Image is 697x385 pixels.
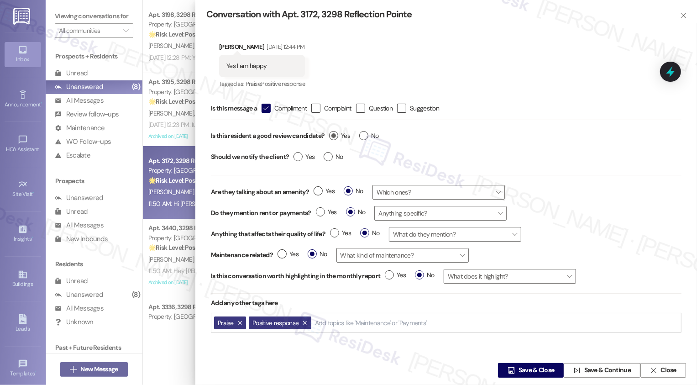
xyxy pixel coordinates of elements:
[640,363,686,378] button: Close
[330,228,351,238] span: Yes
[211,104,257,113] span: Is this message a
[214,316,246,330] button: Praise
[263,104,269,113] i: 
[211,150,289,164] label: Should we notify the client?
[359,131,379,141] span: No
[261,80,305,88] span: Positive response
[211,229,325,239] label: Anything that affects their quality of life?
[519,366,555,375] span: Save & Close
[315,319,428,327] input: Add topics like 'Maintenance' or 'Payments'
[346,207,366,217] span: No
[344,186,363,196] span: No
[324,104,351,113] span: Complaint
[206,8,665,21] div: Conversation with Apt. 3172, 3298 Reflection Pointe
[211,271,380,281] label: Is this conversation worth highlighting in the monthly report
[249,316,311,330] button: Positive response
[218,319,234,327] span: Praise
[389,227,521,242] span: What do they mention?
[508,367,514,374] i: 
[324,152,343,162] span: No
[316,207,337,217] span: Yes
[329,131,350,141] span: Yes
[314,186,335,196] span: Yes
[274,104,307,113] span: Compliment
[211,250,273,260] label: Maintenance related?
[211,294,681,312] div: Add any other tags here
[385,270,406,280] span: Yes
[444,269,576,284] span: What does it highlight?
[252,319,299,327] span: Positive response
[374,206,507,221] span: Anything specific?
[584,366,631,375] span: Save & Continue
[680,12,687,19] i: 
[219,77,305,90] div: Tagged as:
[415,270,435,280] span: No
[211,129,325,143] label: Is this resident a good review candidate?
[573,367,580,374] i: 
[336,248,469,263] span: What kind of maintenance?
[410,104,439,113] span: Suggestion
[372,185,505,200] span: Which ones?
[246,80,261,88] span: Praise ,
[498,363,564,378] button: Save & Close
[265,42,305,52] div: [DATE] 12:44 PM
[226,61,267,71] div: Yes I am happy
[211,187,309,197] label: Are they talking about an amenity?
[308,249,327,259] span: No
[219,42,305,55] div: [PERSON_NAME]
[660,366,676,375] span: Close
[278,249,299,259] span: Yes
[360,228,380,238] span: No
[369,104,393,113] span: Question
[211,208,311,218] label: Do they mention rent or payments?
[650,367,657,374] i: 
[293,152,314,162] span: Yes
[564,363,640,378] button: Save & Continue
